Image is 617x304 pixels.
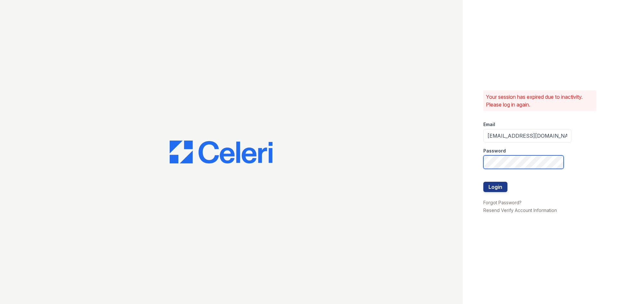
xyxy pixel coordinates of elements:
[483,121,495,128] label: Email
[483,200,522,205] a: Forgot Password?
[483,182,507,192] button: Login
[483,207,557,213] a: Resend Verify Account Information
[170,141,273,164] img: CE_Logo_Blue-a8612792a0a2168367f1c8372b55b34899dd931a85d93a1a3d3e32e68fde9ad4.png
[483,148,506,154] label: Password
[486,93,594,108] p: Your session has expired due to inactivity. Please log in again.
